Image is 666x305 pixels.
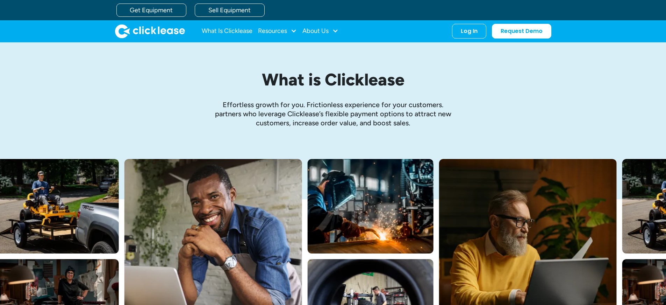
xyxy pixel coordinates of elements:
[169,70,497,89] h1: What is Clicklease
[461,28,478,35] div: Log In
[308,159,434,254] img: A welder in a large mask working on a large pipe
[115,24,185,38] img: Clicklease logo
[258,24,297,38] div: Resources
[115,24,185,38] a: home
[202,24,252,38] a: What Is Clicklease
[302,24,338,38] div: About Us
[195,4,265,17] a: Sell Equipment
[492,24,551,39] a: Request Demo
[211,100,456,127] p: Effortless growth ﻿for you. Frictionless experience for your customers. partners who leverage Cli...
[116,4,186,17] a: Get Equipment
